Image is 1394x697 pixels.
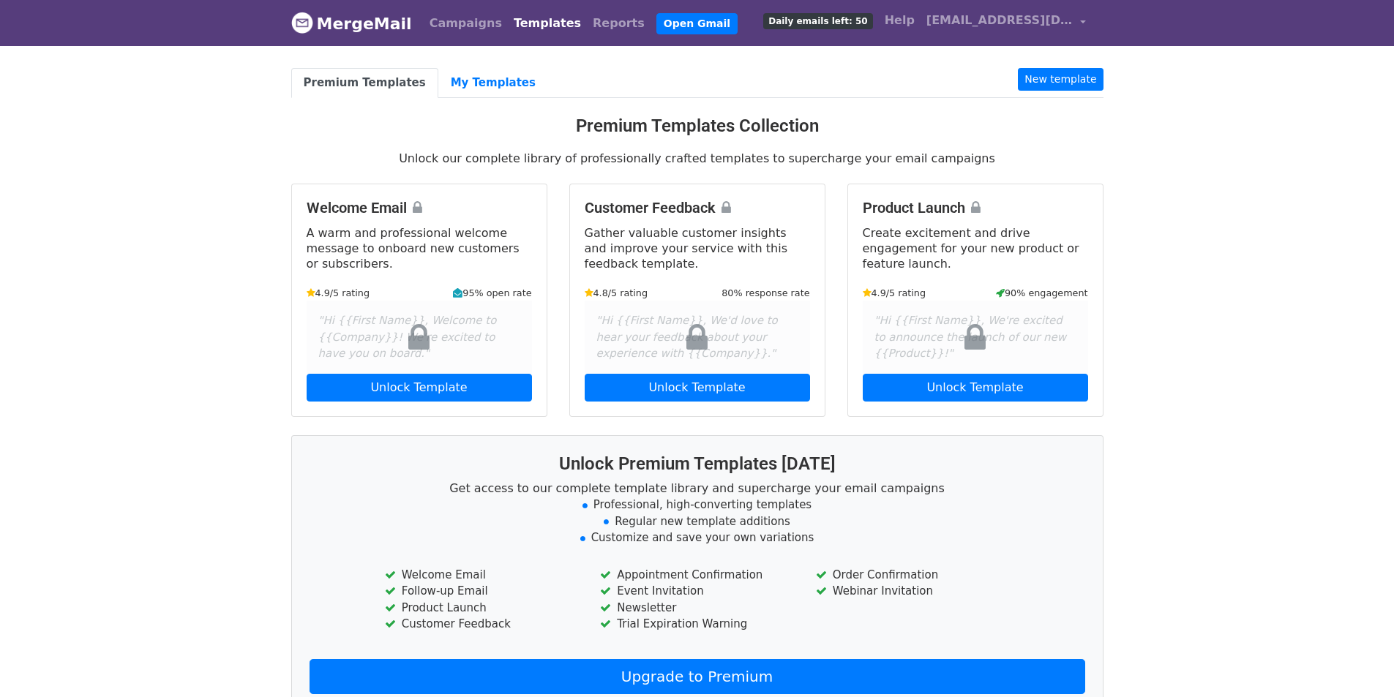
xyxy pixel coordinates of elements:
a: [EMAIL_ADDRESS][DOMAIN_NAME] [921,6,1092,40]
li: Trial Expiration Warning [600,616,793,633]
a: Open Gmail [656,13,738,34]
li: Order Confirmation [816,567,1009,584]
p: Get access to our complete template library and supercharge your email campaigns [310,481,1085,496]
div: "Hi {{First Name}}, We're excited to announce the launch of our new {{Product}}!" [863,301,1088,374]
a: Unlock Template [863,374,1088,402]
p: A warm and professional welcome message to onboard new customers or subscribers. [307,225,532,271]
p: Unlock our complete library of professionally crafted templates to supercharge your email campaigns [291,151,1103,166]
h3: Unlock Premium Templates [DATE] [310,453,1085,475]
li: Product Launch [385,600,578,617]
a: Upgrade to Premium [310,659,1085,694]
div: "Hi {{First Name}}, We'd love to hear your feedback about your experience with {{Company}}." [585,301,810,374]
li: Welcome Email [385,567,578,584]
h4: Welcome Email [307,199,532,216]
a: Campaigns [424,9,508,38]
a: Reports [587,9,651,38]
div: "Hi {{First Name}}, Welcome to {{Company}}! We're excited to have you on board." [307,301,532,374]
a: Premium Templates [291,68,438,98]
small: 4.8/5 rating [585,286,648,300]
li: Follow-up Email [385,583,578,600]
span: [EMAIL_ADDRESS][DOMAIN_NAME] [926,12,1073,29]
li: Customize and save your own variations [310,530,1085,546]
li: Customer Feedback [385,616,578,633]
a: New template [1018,68,1103,91]
small: 80% response rate [722,286,809,300]
h4: Product Launch [863,199,1088,216]
li: Professional, high-converting templates [310,497,1085,513]
a: MergeMail [291,8,412,39]
small: 95% open rate [453,286,531,300]
a: Help [879,6,921,35]
h3: Premium Templates Collection [291,116,1103,137]
li: Appointment Confirmation [600,567,793,584]
h4: Customer Feedback [585,199,810,216]
small: 4.9/5 rating [307,286,370,300]
small: 4.9/5 rating [863,286,926,300]
small: 90% engagement [996,286,1088,300]
li: Webinar Invitation [816,583,1009,600]
li: Newsletter [600,600,793,617]
li: Regular new template additions [310,513,1085,530]
p: Gather valuable customer insights and improve your service with this feedback template. [585,225,810,271]
span: Daily emails left: 50 [763,13,872,29]
img: MergeMail logo [291,12,313,34]
a: My Templates [438,68,548,98]
a: Templates [508,9,587,38]
a: Daily emails left: 50 [757,6,878,35]
a: Unlock Template [307,374,532,402]
a: Unlock Template [585,374,810,402]
li: Event Invitation [600,583,793,600]
p: Create excitement and drive engagement for your new product or feature launch. [863,225,1088,271]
